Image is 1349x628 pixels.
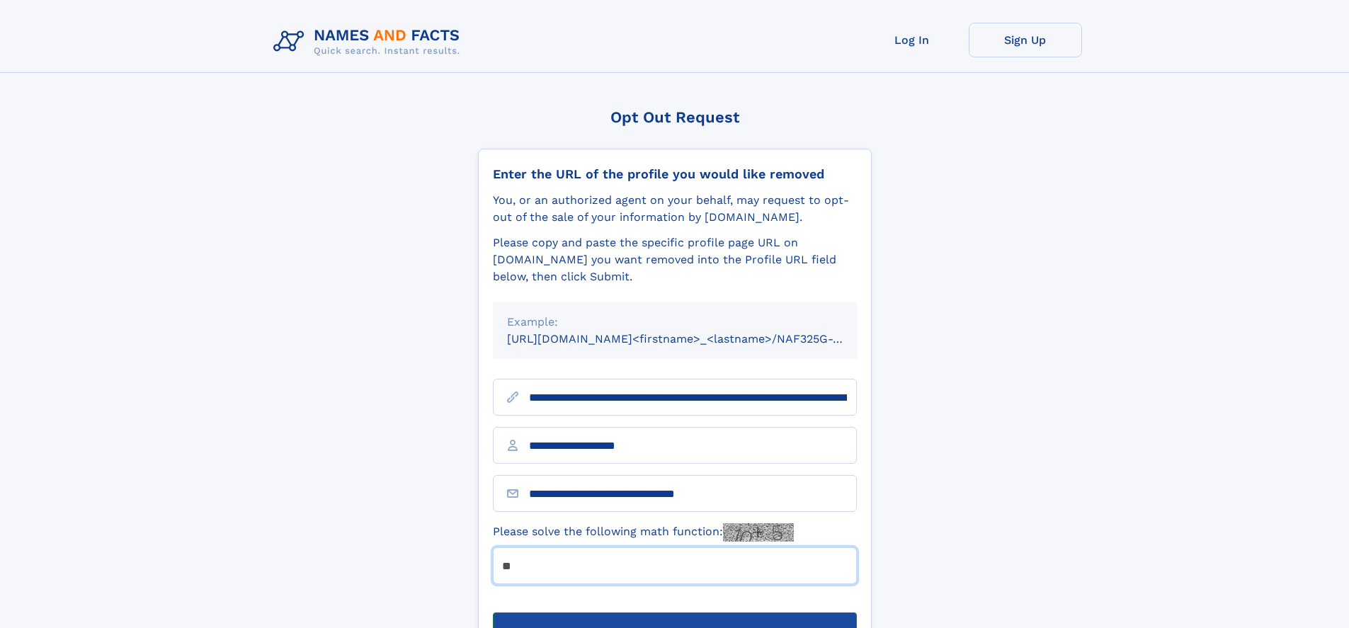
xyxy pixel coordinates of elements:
[493,192,857,226] div: You, or an authorized agent on your behalf, may request to opt-out of the sale of your informatio...
[493,166,857,182] div: Enter the URL of the profile you would like removed
[855,23,969,57] a: Log In
[493,234,857,285] div: Please copy and paste the specific profile page URL on [DOMAIN_NAME] you want removed into the Pr...
[507,332,884,346] small: [URL][DOMAIN_NAME]<firstname>_<lastname>/NAF325G-xxxxxxxx
[493,523,794,542] label: Please solve the following math function:
[268,23,472,61] img: Logo Names and Facts
[507,314,843,331] div: Example:
[969,23,1082,57] a: Sign Up
[478,108,872,126] div: Opt Out Request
